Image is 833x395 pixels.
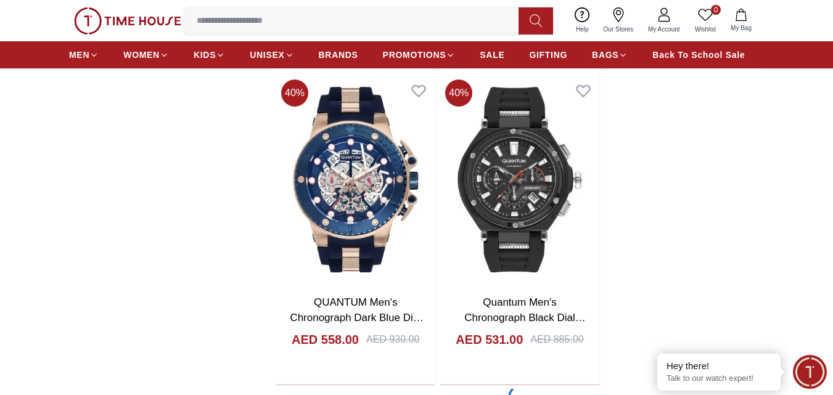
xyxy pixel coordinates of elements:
[592,49,618,61] span: BAGS
[592,44,628,66] a: BAGS
[793,355,827,389] div: Chat Widget
[726,23,757,33] span: My Bag
[250,44,293,66] a: UNISEX
[529,44,567,66] a: GIFTING
[480,49,504,61] span: SALE
[643,25,685,34] span: My Account
[276,75,435,284] img: QUANTUM Men's Chronograph Dark Blue Dial Watch - HNG535.999
[571,25,594,34] span: Help
[194,49,216,61] span: KIDS
[69,44,99,66] a: MEN
[366,332,419,347] div: AED 930.00
[319,49,358,61] span: BRANDS
[711,5,721,15] span: 0
[690,25,721,34] span: Wishlist
[687,5,723,36] a: 0Wishlist
[445,79,472,107] span: 40 %
[281,79,308,107] span: 40 %
[529,49,567,61] span: GIFTING
[456,331,523,348] h4: AED 531.00
[250,49,284,61] span: UNISEX
[596,5,641,36] a: Our Stores
[290,296,423,340] a: QUANTUM Men's Chronograph Dark Blue Dial Watch - HNG535.999
[69,49,89,61] span: MEN
[480,44,504,66] a: SALE
[667,373,771,384] p: Talk to our watch expert!
[292,331,359,348] h4: AED 558.00
[723,6,759,35] button: My Bag
[74,7,181,35] img: ...
[652,44,745,66] a: Back To School Sale
[319,44,358,66] a: BRANDS
[652,49,745,61] span: Back To School Sale
[194,44,225,66] a: KIDS
[599,25,638,34] span: Our Stores
[667,360,771,372] div: Hey there!
[464,296,586,340] a: Quantum Men's Chronograph Black Dial Watch - HNG1010.651
[123,44,169,66] a: WOMEN
[383,44,456,66] a: PROMOTIONS
[383,49,446,61] span: PROMOTIONS
[123,49,160,61] span: WOMEN
[530,332,583,347] div: AED 885.00
[440,75,599,284] img: Quantum Men's Chronograph Black Dial Watch - HNG1010.651
[568,5,596,36] a: Help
